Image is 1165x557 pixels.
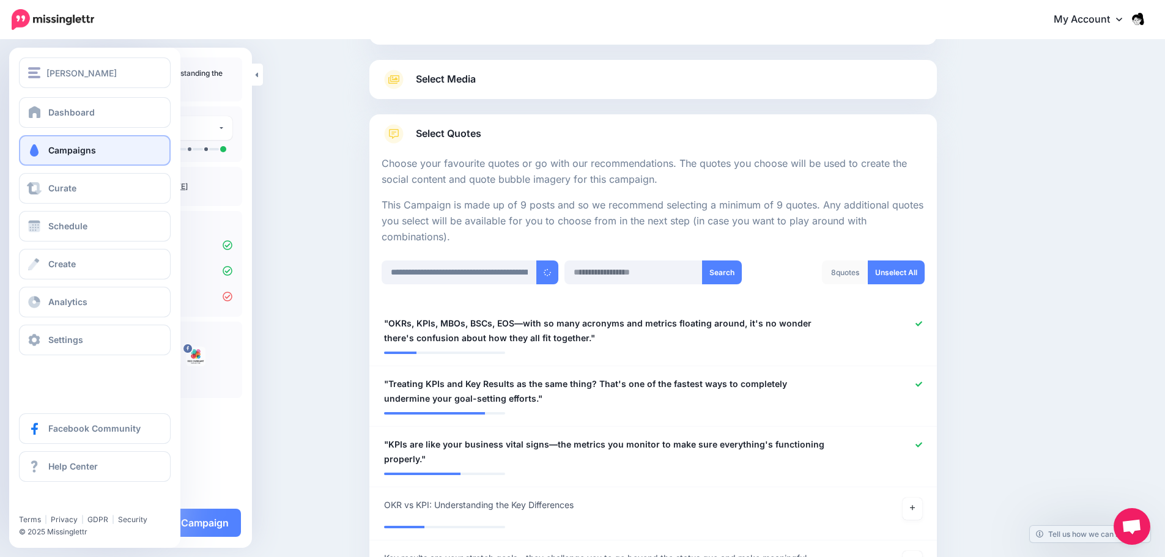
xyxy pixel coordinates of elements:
[384,352,505,354] div: The rank for this quote based on keywords and relevance.
[702,260,742,284] button: Search
[19,413,171,444] a: Facebook Community
[831,268,836,277] span: 8
[19,515,41,524] a: Terms
[384,498,574,512] span: OKR vs KPI: Understanding the Key Differences
[87,515,108,524] a: GDPR
[48,297,87,307] span: Analytics
[382,70,925,89] a: Select Media
[382,124,925,156] a: Select Quotes
[19,211,171,242] a: Schedule
[112,515,114,524] span: |
[48,221,87,231] span: Schedule
[48,183,76,193] span: Curate
[48,145,96,155] span: Campaigns
[382,156,925,188] p: Choose your favourite quotes or go with our recommendations. The quotes you choose will be used t...
[48,423,141,433] span: Facebook Community
[19,135,171,166] a: Campaigns
[51,515,78,524] a: Privacy
[46,66,117,80] span: [PERSON_NAME]
[19,97,171,128] a: Dashboard
[81,515,84,524] span: |
[19,497,112,509] iframe: Twitter Follow Button
[48,107,95,117] span: Dashboard
[19,287,171,317] a: Analytics
[416,125,481,142] span: Select Quotes
[384,473,505,475] div: The rank for this quote based on keywords and relevance.
[19,325,171,355] a: Settings
[382,197,925,245] p: This Campaign is made up of 9 posts and so we recommend selecting a minimum of 9 quotes. Any addi...
[12,9,94,30] img: Missinglettr
[48,334,83,345] span: Settings
[384,437,830,467] span: "KPIs are like your business vital signs—the metrics you monitor to make sure everything's functi...
[384,377,830,406] span: "Treating KPIs and Key Results as the same thing? That's one of the fastest ways to completely un...
[1041,5,1147,35] a: My Account
[19,57,171,88] button: [PERSON_NAME]
[822,260,868,284] div: quotes
[28,67,40,78] img: menu.png
[45,515,47,524] span: |
[19,249,171,279] a: Create
[19,173,171,204] a: Curate
[416,71,476,87] span: Select Media
[384,526,505,528] div: The rank for this quote based on keywords and relevance.
[48,259,76,269] span: Create
[1030,526,1150,542] a: Tell us how we can improve
[186,347,205,366] img: 291631333_464809612316939_1702899811763182457_n-bsa127698.png
[384,412,505,415] div: The rank for this quote based on keywords and relevance.
[1114,508,1150,545] a: Open chat
[868,260,925,284] a: Unselect All
[384,316,830,345] span: "OKRs, KPIs, MBOs, BSCs, EOS—with so many acronyms and metrics floating around, it's no wonder th...
[19,451,171,482] a: Help Center
[118,515,147,524] a: Security
[19,526,178,538] li: © 2025 Missinglettr
[48,461,98,471] span: Help Center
